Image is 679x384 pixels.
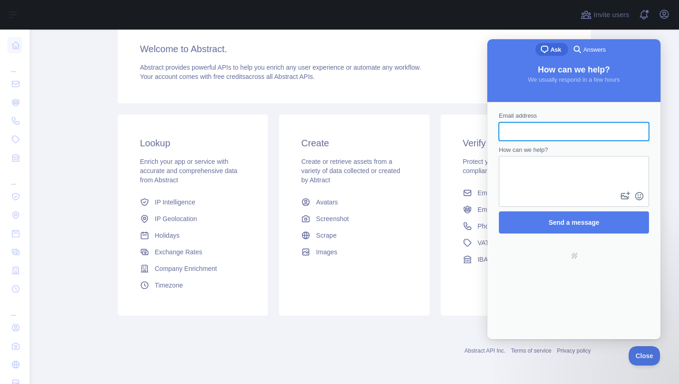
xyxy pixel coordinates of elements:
a: Phone Validation [459,218,572,234]
h3: Lookup [140,137,246,150]
span: Images [316,247,337,257]
span: Phone Validation [478,222,526,231]
span: IP Intelligence [155,198,195,207]
a: Abstract API Inc. [465,348,506,354]
span: Protect your app and ensure compliance with verification APIs [463,158,557,174]
span: Abstract provides powerful APIs to help you enrich any user experience or automate any workflow. [140,64,421,71]
span: Company Enrichment [155,264,217,273]
a: Exchange Rates [136,244,249,260]
a: Scrape [297,227,411,244]
div: ... [7,168,22,186]
span: Scrape [316,231,336,240]
a: Images [297,244,411,260]
button: Invite users [579,7,631,22]
span: Screenshot [316,214,349,223]
span: VAT Validation [478,238,519,247]
a: Avatars [297,194,411,210]
a: Company Enrichment [136,260,249,277]
iframe: Help Scout Beacon - Close [629,346,661,366]
h3: Welcome to Abstract. [140,42,569,55]
a: Email Reputation [459,201,572,218]
a: Holidays [136,227,249,244]
h3: Verify [463,137,569,150]
span: Invite users [594,10,629,20]
span: Create or retrieve assets from a variety of data collected or created by Abtract [301,158,400,184]
a: IP Geolocation [136,210,249,227]
span: Timezone [155,281,183,290]
span: Enrich your app or service with accurate and comprehensive data from Abstract [140,158,237,184]
span: Holidays [155,231,180,240]
iframe: Help Scout Beacon - Live Chat, Contact Form, and Knowledge Base [487,39,661,339]
a: Terms of service [511,348,551,354]
h3: Create [301,137,407,150]
a: IP Intelligence [136,194,249,210]
div: ... [7,299,22,318]
div: ... [7,55,22,74]
a: Privacy policy [557,348,591,354]
span: Your account comes with across all Abstract APIs. [140,73,315,80]
span: IBAN Validation [478,255,522,264]
a: Screenshot [297,210,411,227]
span: Exchange Rates [155,247,202,257]
a: VAT Validation [459,234,572,251]
span: IP Geolocation [155,214,197,223]
span: free credits [213,73,245,80]
a: Timezone [136,277,249,294]
a: IBAN Validation [459,251,572,268]
span: Email Validation [478,188,523,198]
span: Email Reputation [478,205,527,214]
a: Email Validation [459,185,572,201]
span: Avatars [316,198,338,207]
